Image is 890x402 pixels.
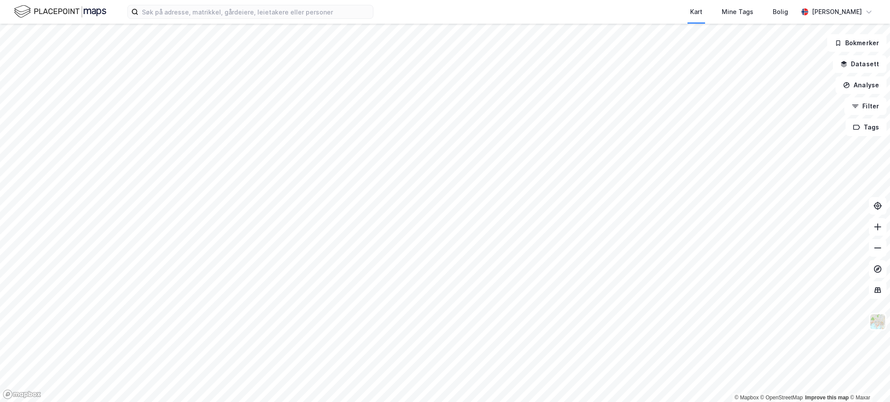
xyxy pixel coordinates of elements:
[734,395,759,401] a: Mapbox
[827,34,886,52] button: Bokmerker
[3,389,41,399] a: Mapbox homepage
[138,5,373,18] input: Søk på adresse, matrikkel, gårdeiere, leietakere eller personer
[844,97,886,115] button: Filter
[846,118,886,136] button: Tags
[805,395,849,401] a: Improve this map
[812,7,862,17] div: [PERSON_NAME]
[722,7,753,17] div: Mine Tags
[833,55,886,73] button: Datasett
[836,76,886,94] button: Analyse
[846,360,890,402] div: Kontrollprogram for chat
[14,4,106,19] img: logo.f888ab2527a4732fd821a326f86c7f29.svg
[869,313,886,330] img: Z
[690,7,702,17] div: Kart
[846,360,890,402] iframe: Chat Widget
[760,395,803,401] a: OpenStreetMap
[773,7,788,17] div: Bolig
